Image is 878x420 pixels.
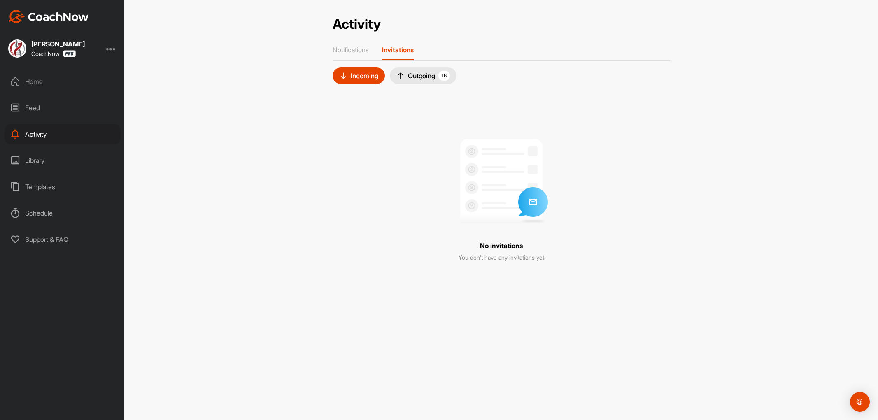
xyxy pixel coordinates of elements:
div: CoachNow [31,50,76,57]
p: Invitations [382,46,414,54]
p: Notifications [333,46,369,54]
div: Incoming [339,72,378,80]
img: CoachNow Pro [63,50,76,57]
h2: Activity [333,16,381,32]
div: Schedule [5,203,121,223]
p: 16 [438,71,450,81]
div: Open Intercom Messenger [850,392,870,412]
div: [PERSON_NAME] [31,41,85,47]
img: square_6444e1e82409e8f81ae1a30abe11846c.jpg [8,39,26,58]
div: Feed [5,97,121,118]
div: Support & FAQ [5,229,121,250]
div: Home [5,71,121,92]
img: no invites [450,128,553,231]
div: Outgoing [396,71,450,81]
p: You don’t have any invitations yet [459,253,544,262]
div: Library [5,150,121,171]
p: No invitations [480,241,523,250]
img: CoachNow [8,10,89,23]
div: Activity [5,124,121,144]
div: Templates [5,176,121,197]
